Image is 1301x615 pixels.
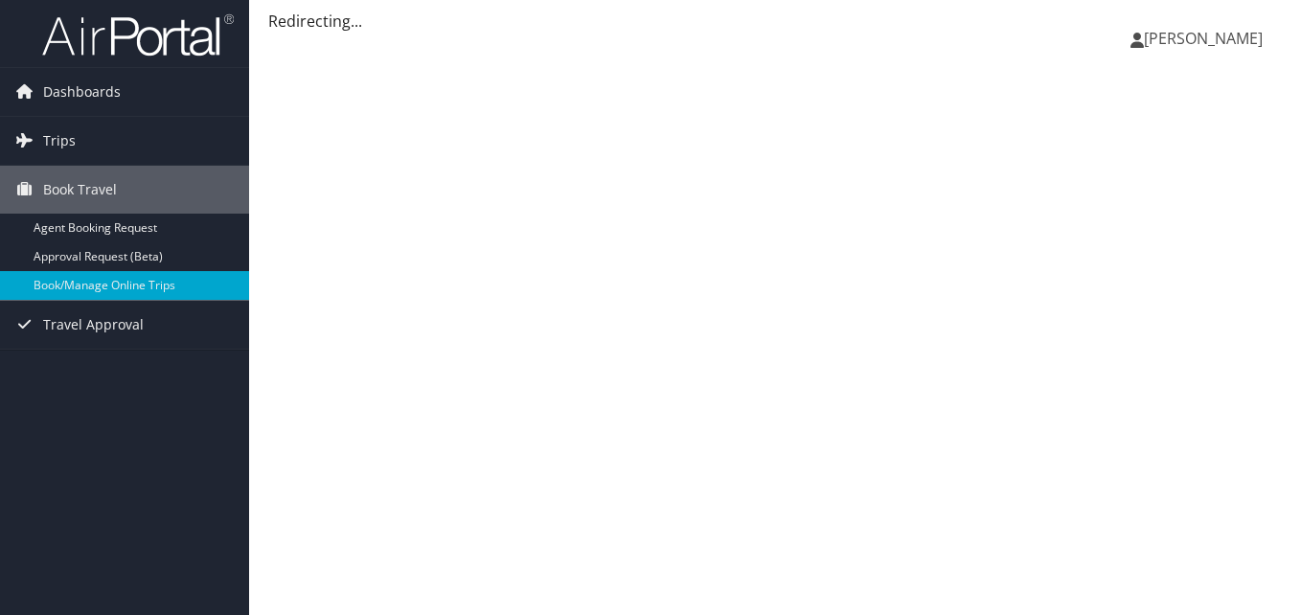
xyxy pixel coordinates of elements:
[42,12,234,57] img: airportal-logo.png
[1144,28,1263,49] span: [PERSON_NAME]
[43,68,121,116] span: Dashboards
[43,301,144,349] span: Travel Approval
[43,166,117,214] span: Book Travel
[43,117,76,165] span: Trips
[268,10,1282,33] div: Redirecting...
[1130,10,1282,67] a: [PERSON_NAME]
